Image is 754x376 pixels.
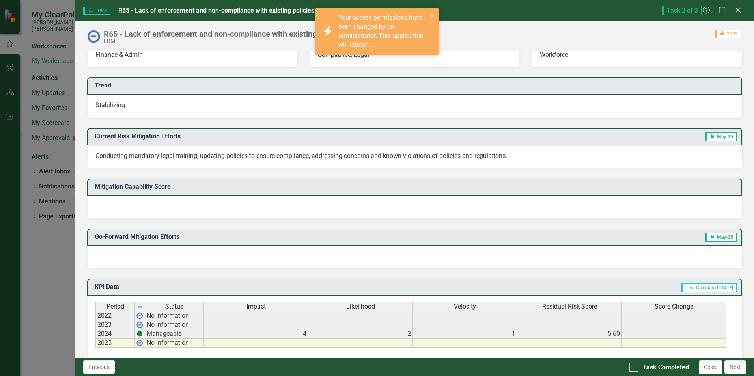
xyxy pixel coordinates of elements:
[540,51,568,58] span: Workforce
[413,329,517,339] td: 1
[95,320,135,329] td: 2023
[118,7,384,14] span: R65 - Lack of enforcement and non-compliance with existing policies and federal regulations.
[430,11,435,20] button: close
[246,303,266,310] span: Impact
[145,311,204,320] td: No Information
[681,283,737,292] span: Last Calculated [DATE]
[454,303,476,310] span: Velocity
[137,304,143,310] img: 8DAGhfEEPCf229AAAAAElFTkSuQmCC
[95,339,135,348] td: 2025
[643,363,689,372] div: Task Completed
[145,320,204,329] td: No Information
[95,233,559,240] h3: Go-Forward Mitigation Efforts
[715,30,741,38] span: 2025
[136,322,143,328] img: wPkqUstsMhMTgAAAABJRU5ErkJggg==
[338,14,424,48] span: Your access permissions have been changed by an administrator. This application will refresh.
[95,183,737,190] h3: Mitigation Capability Score
[705,132,737,141] span: May-25
[83,7,110,15] span: Risk
[145,339,204,348] td: No Information
[136,331,143,337] img: Z
[705,233,737,242] span: May-25
[699,360,722,374] button: Close
[95,101,125,109] span: Stabilizing
[165,303,183,310] span: Status
[136,313,143,319] img: wPkqUstsMhMTgAAAABJRU5ErkJggg==
[136,340,143,346] img: wPkqUstsMhMTgAAAABJRU5ErkJggg==
[95,311,135,320] td: 2022
[104,30,431,38] div: R65 - Lack of enforcement and non-compliance with existing policies and federal regulations.
[95,152,507,160] span: Conducting mandatory legal training, updating policies to ensure compliance, addressing concerns ...
[87,30,100,43] img: No Information
[346,303,375,310] span: Likelihood
[95,51,143,58] span: Finance & Admin
[542,303,597,310] span: Residual Risk Score
[308,329,413,339] td: 2
[145,329,204,339] td: Manageable
[655,303,693,310] span: Score Change
[662,6,702,15] span: Task 2 of 3
[95,133,561,140] h3: Current Risk Mitigation Efforts
[517,329,622,339] td: 5.60
[95,283,290,290] h3: KPI Data
[83,360,115,374] button: Previous
[106,303,124,310] span: Period
[95,82,737,89] h3: Trend
[95,329,135,339] td: 2024
[204,329,308,339] td: 4
[104,38,431,44] div: ERM
[724,360,746,374] button: Next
